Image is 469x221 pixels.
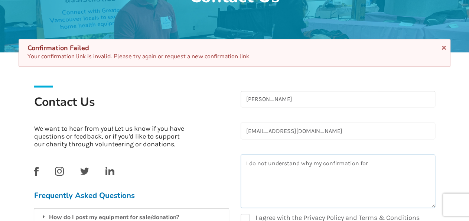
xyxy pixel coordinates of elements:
textarea: I do not understand why my confirmation for [241,155,435,208]
p: We want to hear from you! Let us know if you have questions or feedback, or if you'd like to supp... [34,125,190,148]
h3: Frequently Asked Questions [34,191,229,200]
img: linkedin_link [105,167,114,175]
input: Name [241,91,435,108]
img: instagram_link [55,167,64,176]
input: Email Address [241,123,435,139]
h1: Contact Us [34,94,229,119]
div: Confirmation Failed [27,44,442,52]
div: Your confirmation link is invalid. Please try again or request a new confirmation link [27,44,442,61]
img: facebook_link [34,167,39,176]
img: twitter_link [80,168,89,175]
